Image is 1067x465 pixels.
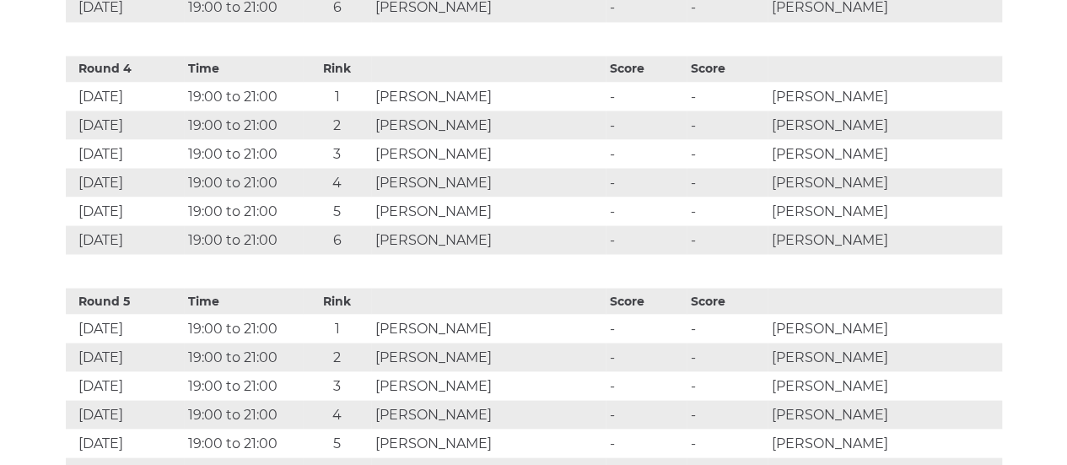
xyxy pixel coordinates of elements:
[184,314,303,343] td: 19:00 to 21:00
[768,343,1002,371] td: [PERSON_NAME]
[606,371,687,400] td: -
[303,429,371,457] td: 5
[303,288,371,314] th: Rink
[184,371,303,400] td: 19:00 to 21:00
[371,314,606,343] td: [PERSON_NAME]
[184,197,303,225] td: 19:00 to 21:00
[606,168,687,197] td: -
[371,343,606,371] td: [PERSON_NAME]
[184,343,303,371] td: 19:00 to 21:00
[66,314,185,343] td: [DATE]
[687,371,768,400] td: -
[303,371,371,400] td: 3
[303,82,371,111] td: 1
[687,343,768,371] td: -
[184,429,303,457] td: 19:00 to 21:00
[66,139,185,168] td: [DATE]
[66,111,185,139] td: [DATE]
[687,288,768,314] th: Score
[606,288,687,314] th: Score
[606,82,687,111] td: -
[371,429,606,457] td: [PERSON_NAME]
[66,371,185,400] td: [DATE]
[66,56,185,82] th: Round 4
[768,168,1002,197] td: [PERSON_NAME]
[66,343,185,371] td: [DATE]
[687,82,768,111] td: -
[768,429,1002,457] td: [PERSON_NAME]
[184,168,303,197] td: 19:00 to 21:00
[371,82,606,111] td: [PERSON_NAME]
[687,429,768,457] td: -
[66,288,185,314] th: Round 5
[303,225,371,254] td: 6
[687,56,768,82] th: Score
[66,225,185,254] td: [DATE]
[184,288,303,314] th: Time
[768,82,1002,111] td: [PERSON_NAME]
[606,139,687,168] td: -
[687,225,768,254] td: -
[768,139,1002,168] td: [PERSON_NAME]
[687,139,768,168] td: -
[687,197,768,225] td: -
[303,314,371,343] td: 1
[606,343,687,371] td: -
[606,197,687,225] td: -
[66,82,185,111] td: [DATE]
[66,429,185,457] td: [DATE]
[768,111,1002,139] td: [PERSON_NAME]
[303,139,371,168] td: 3
[768,197,1002,225] td: [PERSON_NAME]
[606,225,687,254] td: -
[303,111,371,139] td: 2
[768,371,1002,400] td: [PERSON_NAME]
[371,400,606,429] td: [PERSON_NAME]
[184,400,303,429] td: 19:00 to 21:00
[303,343,371,371] td: 2
[66,197,185,225] td: [DATE]
[184,82,303,111] td: 19:00 to 21:00
[606,429,687,457] td: -
[184,225,303,254] td: 19:00 to 21:00
[303,197,371,225] td: 5
[606,111,687,139] td: -
[687,314,768,343] td: -
[687,111,768,139] td: -
[371,139,606,168] td: [PERSON_NAME]
[184,111,303,139] td: 19:00 to 21:00
[184,56,303,82] th: Time
[768,225,1002,254] td: [PERSON_NAME]
[303,400,371,429] td: 4
[66,168,185,197] td: [DATE]
[687,168,768,197] td: -
[606,56,687,82] th: Score
[184,139,303,168] td: 19:00 to 21:00
[371,111,606,139] td: [PERSON_NAME]
[66,400,185,429] td: [DATE]
[371,225,606,254] td: [PERSON_NAME]
[303,168,371,197] td: 4
[768,314,1002,343] td: [PERSON_NAME]
[371,197,606,225] td: [PERSON_NAME]
[371,371,606,400] td: [PERSON_NAME]
[606,400,687,429] td: -
[303,56,371,82] th: Rink
[687,400,768,429] td: -
[606,314,687,343] td: -
[768,400,1002,429] td: [PERSON_NAME]
[371,168,606,197] td: [PERSON_NAME]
